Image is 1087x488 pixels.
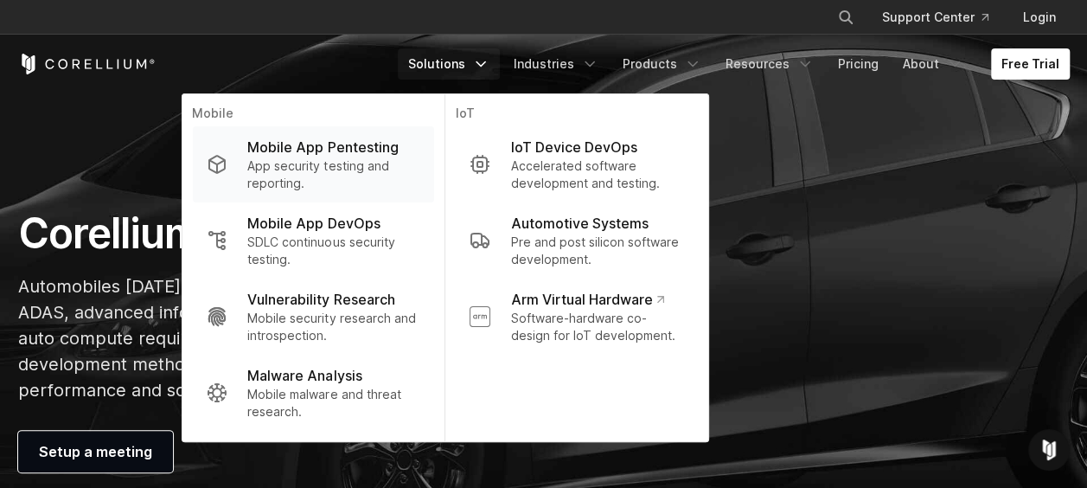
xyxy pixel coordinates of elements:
a: Vulnerability Research Mobile security research and introspection. [192,279,433,355]
a: IoT Device DevOps Accelerated software development and testing. [455,126,697,202]
p: Software-hardware co-design for IoT development. [510,310,683,344]
p: Mobile App Pentesting [247,137,398,157]
h1: Corellium for Automotive [18,208,707,260]
p: IoT Device DevOps [510,137,636,157]
p: Pre and post silicon software development. [510,234,683,268]
a: Products [612,48,712,80]
a: Mobile App DevOps SDLC continuous security testing. [192,202,433,279]
p: Mobile [192,105,433,126]
button: Search [830,2,861,33]
a: Support Center [868,2,1002,33]
p: Automobiles [DATE] contain 100s of processors and sensors. Autonomous driving, ADAS, advanced inf... [18,273,707,403]
p: Malware Analysis [247,365,361,386]
p: Mobile App DevOps [247,213,380,234]
a: Setup a meeting [18,431,173,472]
p: Accelerated software development and testing. [510,157,683,192]
a: Resources [715,48,824,80]
a: Malware Analysis Mobile malware and threat research. [192,355,433,431]
a: Pricing [828,48,889,80]
p: Mobile security research and introspection. [247,310,419,344]
a: Login [1009,2,1070,33]
div: Navigation Menu [816,2,1070,33]
a: Free Trial [991,48,1070,80]
a: Mobile App Pentesting App security testing and reporting. [192,126,433,202]
a: Industries [503,48,609,80]
a: Solutions [398,48,500,80]
p: IoT [455,105,697,126]
a: Corellium Home [18,54,156,74]
p: Arm Virtual Hardware [510,289,663,310]
a: About [892,48,974,80]
span: Setup a meeting [39,441,152,462]
div: Navigation Menu [398,48,1070,80]
div: Open Intercom Messenger [1028,429,1070,471]
p: Mobile malware and threat research. [247,386,419,421]
p: Vulnerability Research [247,289,394,310]
p: Automotive Systems [510,213,648,234]
a: Automotive Systems Pre and post silicon software development. [455,202,697,279]
p: App security testing and reporting. [247,157,419,192]
p: SDLC continuous security testing. [247,234,419,268]
a: Arm Virtual Hardware Software-hardware co-design for IoT development. [455,279,697,355]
